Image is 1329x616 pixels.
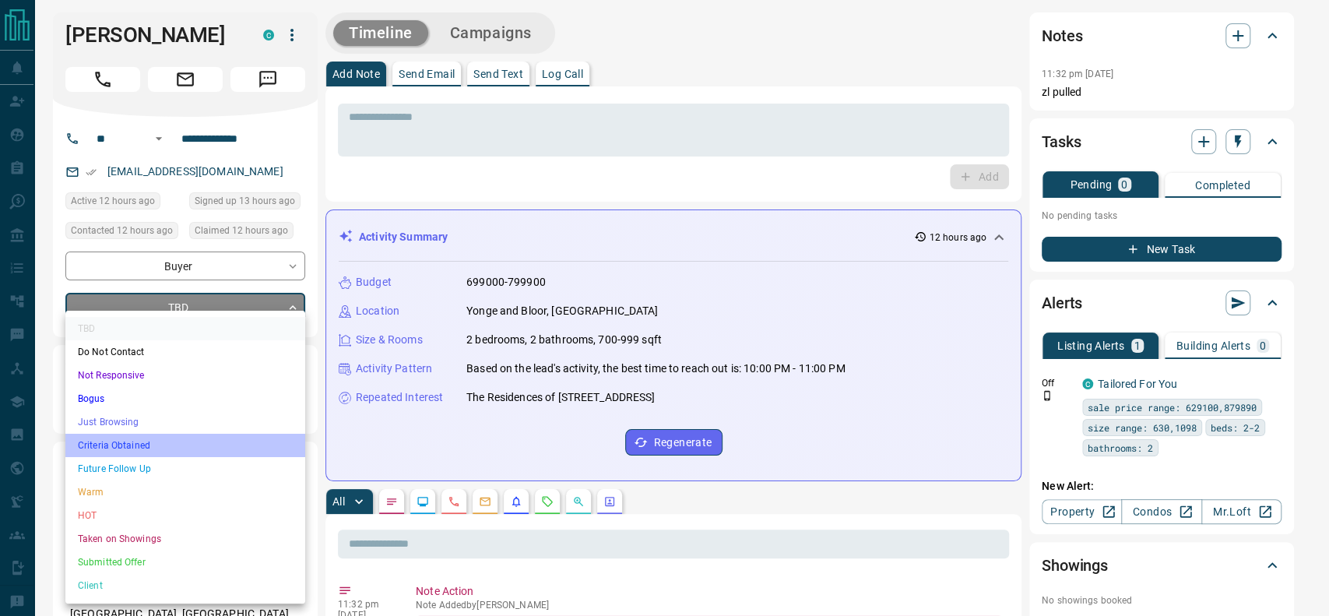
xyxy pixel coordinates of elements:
[65,551,305,574] li: Submitted Offer
[65,574,305,597] li: Client
[65,480,305,504] li: Warm
[65,527,305,551] li: Taken on Showings
[65,504,305,527] li: HOT
[65,410,305,434] li: Just Browsing
[65,387,305,410] li: Bogus
[65,457,305,480] li: Future Follow Up
[65,364,305,387] li: Not Responsive
[65,434,305,457] li: Criteria Obtained
[65,340,305,364] li: Do Not Contact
